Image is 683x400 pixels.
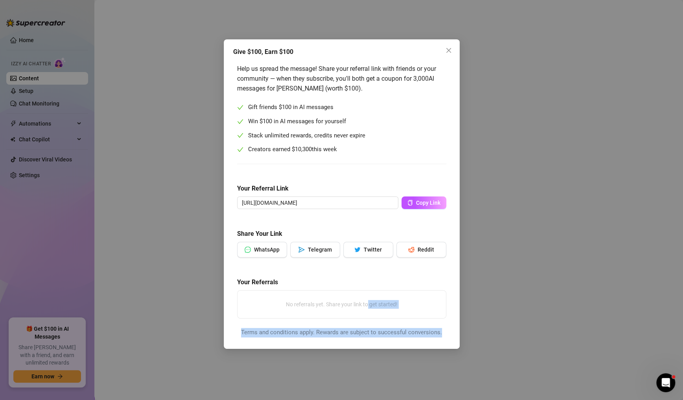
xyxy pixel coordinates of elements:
[442,44,455,57] button: Close
[446,47,452,54] span: close
[343,242,393,257] button: twitterTwitter
[408,246,414,253] span: reddit
[407,200,413,206] span: copy
[237,184,446,193] h5: Your Referral Link
[248,103,333,112] span: Gift friends $100 in AI messages
[656,373,675,392] iframe: Intercom live chat
[364,246,382,253] span: Twitter
[354,246,361,253] span: twitter
[237,242,287,257] button: messageWhatsApp
[442,47,455,54] span: Close
[308,246,332,253] span: Telegram
[237,132,243,139] span: check
[237,119,243,125] span: check
[254,246,280,253] span: WhatsApp
[416,200,440,206] span: Copy Link
[241,294,443,315] div: No referrals yet. Share your link to get started!
[248,145,337,154] span: Creators earned $ this week
[237,278,446,287] h5: Your Referrals
[237,229,446,239] h5: Share Your Link
[418,246,434,253] span: Reddit
[237,328,446,337] div: Terms and conditions apply. Rewards are subject to successful conversions.
[248,117,346,126] span: Win $100 in AI messages for yourself
[237,64,446,93] div: Help us spread the message! Share your referral link with friends or your community — when they s...
[248,131,365,141] span: Stack unlimited rewards, credits never expire
[290,242,340,257] button: sendTelegram
[233,47,450,57] div: Give $100, Earn $100
[237,146,243,153] span: check
[298,246,305,253] span: send
[401,196,446,209] button: Copy Link
[237,104,243,111] span: check
[245,246,251,253] span: message
[396,242,446,257] button: redditReddit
